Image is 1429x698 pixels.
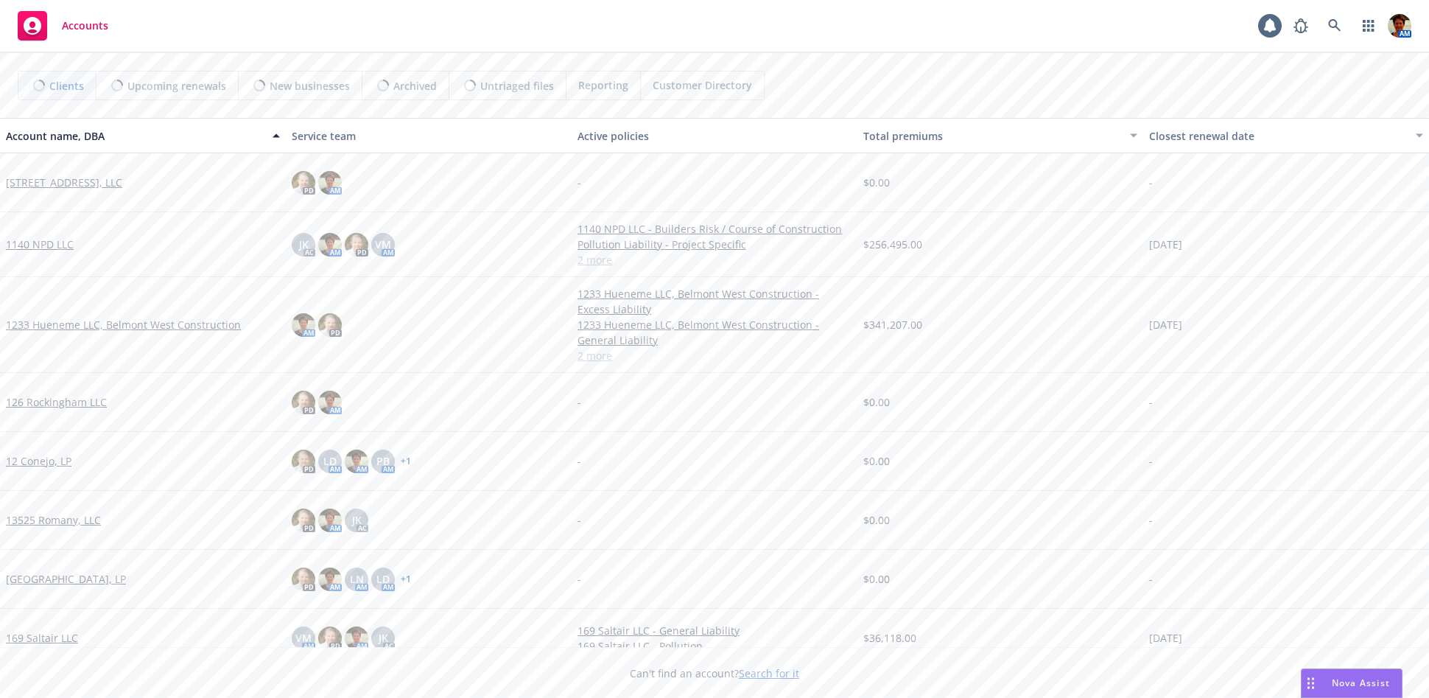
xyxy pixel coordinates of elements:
[401,457,411,466] a: + 1
[350,571,364,587] span: LN
[62,20,108,32] span: Accounts
[393,78,437,94] span: Archived
[577,453,581,469] span: -
[1301,669,1402,698] button: Nova Assist
[6,512,101,528] a: 13525 Romany, LLC
[127,78,226,94] span: Upcoming renewals
[577,128,852,144] div: Active policies
[577,317,852,348] a: 1233 Hueneme LLC, Belmont West Construction - General Liability
[352,512,362,528] span: JK
[49,78,84,94] span: Clients
[323,453,337,469] span: LD
[1320,11,1349,41] a: Search
[375,237,391,252] span: VM
[379,630,388,646] span: JK
[1149,175,1153,190] span: -
[480,78,554,94] span: Untriaged files
[1149,394,1153,410] span: -
[299,237,309,252] span: JK
[577,286,852,317] a: 1233 Hueneme LLC, Belmont West Construction - Excess Liability
[577,512,581,528] span: -
[1149,237,1182,252] span: [DATE]
[6,128,264,144] div: Account name, DBA
[295,630,312,646] span: VM
[318,171,342,195] img: photo
[318,568,342,591] img: photo
[863,571,890,587] span: $0.00
[863,512,890,528] span: $0.00
[577,348,852,363] a: 2 more
[577,638,852,654] a: 169 Saltair LLC - Pollution
[1149,317,1182,332] span: [DATE]
[318,233,342,256] img: photo
[292,391,315,414] img: photo
[1354,11,1383,41] a: Switch app
[578,77,628,93] span: Reporting
[739,666,799,680] a: Search for it
[1149,571,1153,587] span: -
[577,394,581,410] span: -
[345,450,368,473] img: photo
[1149,453,1153,469] span: -
[286,118,572,153] button: Service team
[318,313,342,337] img: photo
[653,77,752,93] span: Customer Directory
[6,453,71,469] a: 12 Conejo, LP
[376,453,390,469] span: PB
[318,627,342,650] img: photo
[270,78,350,94] span: New businesses
[318,391,342,414] img: photo
[863,237,922,252] span: $256,495.00
[292,568,315,591] img: photo
[577,571,581,587] span: -
[577,252,852,268] a: 2 more
[6,175,122,190] a: [STREET_ADDRESS], LLC
[376,571,390,587] span: LD
[1332,677,1390,689] span: Nova Assist
[6,394,107,410] a: 126 Rockingham LLC
[12,5,114,46] a: Accounts
[6,237,74,252] a: 1140 NPD LLC
[577,221,852,237] a: 1140 NPD LLC - Builders Risk / Course of Construction
[1143,118,1429,153] button: Closest renewal date
[1149,630,1182,646] span: [DATE]
[318,509,342,532] img: photo
[630,666,799,681] span: Can't find an account?
[863,317,922,332] span: $341,207.00
[1149,512,1153,528] span: -
[292,128,566,144] div: Service team
[345,233,368,256] img: photo
[292,509,315,532] img: photo
[401,575,411,584] a: + 1
[292,313,315,337] img: photo
[6,630,78,646] a: 169 Saltair LLC
[6,571,126,587] a: [GEOGRAPHIC_DATA], LP
[6,317,241,332] a: 1233 Hueneme LLC, Belmont West Construction
[292,450,315,473] img: photo
[1149,128,1407,144] div: Closest renewal date
[345,627,368,650] img: photo
[577,175,581,190] span: -
[857,118,1143,153] button: Total premiums
[863,175,890,190] span: $0.00
[572,118,857,153] button: Active policies
[863,630,916,646] span: $36,118.00
[577,237,852,252] a: Pollution Liability - Project Specific
[1388,14,1411,38] img: photo
[863,453,890,469] span: $0.00
[577,623,852,638] a: 169 Saltair LLC - General Liability
[863,394,890,410] span: $0.00
[1302,669,1320,697] div: Drag to move
[292,171,315,195] img: photo
[1286,11,1316,41] a: Report a Bug
[863,128,1121,144] div: Total premiums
